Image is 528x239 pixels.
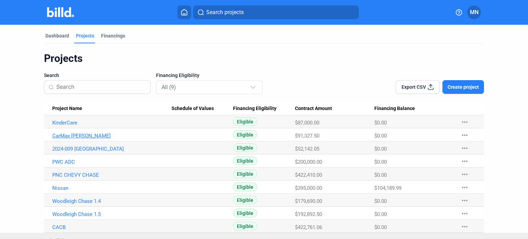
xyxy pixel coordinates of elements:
span: Eligible [233,143,257,152]
span: $52,142.05 [295,146,319,152]
mat-icon: more_horiz [461,157,469,165]
span: $87,000.00 [295,120,319,126]
span: $422,761.06 [295,224,322,230]
span: $0.00 [374,146,387,152]
mat-icon: more_horiz [461,118,469,126]
mat-icon: more_horiz [461,222,469,231]
span: $395,000.00 [295,185,322,191]
span: $192,892.50 [295,211,322,217]
span: Eligible [233,222,257,230]
a: KinderCare [52,120,172,126]
a: CACB [52,224,172,230]
span: Eligible [233,117,257,126]
mat-icon: more_horiz [461,209,469,218]
span: $422,410.00 [295,172,322,178]
span: Eligible [233,196,257,204]
span: Eligible [233,130,257,139]
a: PNC CHEVY CHASE [52,172,172,178]
span: $0.00 [374,159,387,165]
div: Financings [101,32,125,39]
span: Financing Eligibility [156,72,199,79]
button: Search projects [193,6,359,19]
span: $91,327.50 [295,133,319,139]
span: $0.00 [374,133,387,139]
button: Export CSV [396,80,440,94]
button: MN [467,6,481,19]
a: CarMax [PERSON_NAME] [52,133,172,139]
span: Search projects [206,8,244,17]
span: $104,189.99 [374,185,401,191]
span: Eligible [233,170,257,178]
div: Projects [76,32,94,39]
span: $0.00 [374,172,387,178]
a: Woodleigh Chase 1.4 [52,198,172,204]
a: PWC ADC [52,159,172,165]
div: Financing Eligibility [233,106,295,112]
span: Eligible [233,156,257,165]
span: Eligible [233,183,257,191]
span: $0.00 [374,211,387,217]
input: Search [56,80,146,94]
div: Dashboard [45,32,69,39]
mat-icon: more_horiz [461,196,469,205]
span: Search [44,72,59,79]
mat-icon: more_horiz [461,131,469,139]
span: Financing Balance [374,106,415,112]
span: $0.00 [374,198,387,204]
a: 2024-009 [GEOGRAPHIC_DATA] [52,146,172,152]
a: Nissan [52,185,172,191]
img: Billd Company Logo [47,7,74,17]
span: $200,000.00 [295,159,322,165]
span: Project Name [52,106,82,112]
div: Contract Amount [295,106,374,112]
span: Financing Eligibility [233,106,276,112]
div: Project Name [52,106,172,112]
span: $0.00 [374,120,387,126]
span: MN [470,8,478,17]
mat-select-trigger: All (9) [162,84,176,90]
div: Schedule of Values [172,106,233,112]
span: Export CSV [401,84,426,90]
span: Create project [448,84,479,90]
span: Schedule of Values [172,106,214,112]
mat-icon: more_horiz [461,170,469,178]
a: Woodleigh Chase 1.5 [52,211,172,217]
button: Create project [442,80,484,94]
span: Contract Amount [295,106,332,112]
span: $0.00 [374,224,387,230]
div: Projects [44,52,484,65]
div: Financing Balance [374,106,454,112]
mat-icon: more_horiz [461,183,469,192]
mat-icon: more_horiz [461,144,469,152]
span: $179,690.00 [295,198,322,204]
span: Eligible [233,209,257,217]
